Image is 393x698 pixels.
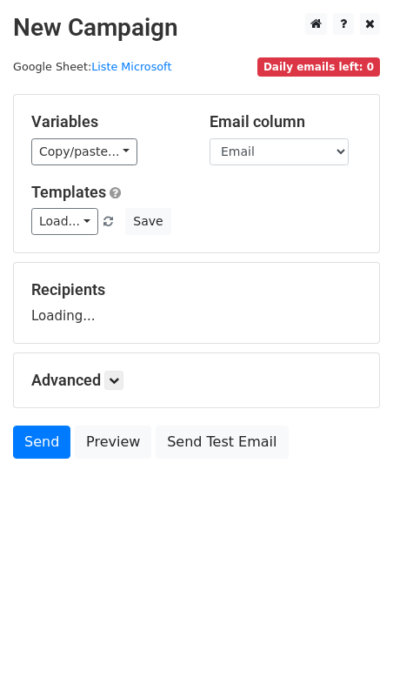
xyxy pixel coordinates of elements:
[91,60,171,73] a: Liste Microsoft
[13,426,70,459] a: Send
[31,371,362,390] h5: Advanced
[13,13,380,43] h2: New Campaign
[31,138,137,165] a: Copy/paste...
[125,208,170,235] button: Save
[31,183,106,201] a: Templates
[210,112,362,131] h5: Email column
[156,426,288,459] a: Send Test Email
[257,60,380,73] a: Daily emails left: 0
[13,60,171,73] small: Google Sheet:
[31,280,362,326] div: Loading...
[31,112,183,131] h5: Variables
[31,280,362,299] h5: Recipients
[75,426,151,459] a: Preview
[31,208,98,235] a: Load...
[257,57,380,77] span: Daily emails left: 0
